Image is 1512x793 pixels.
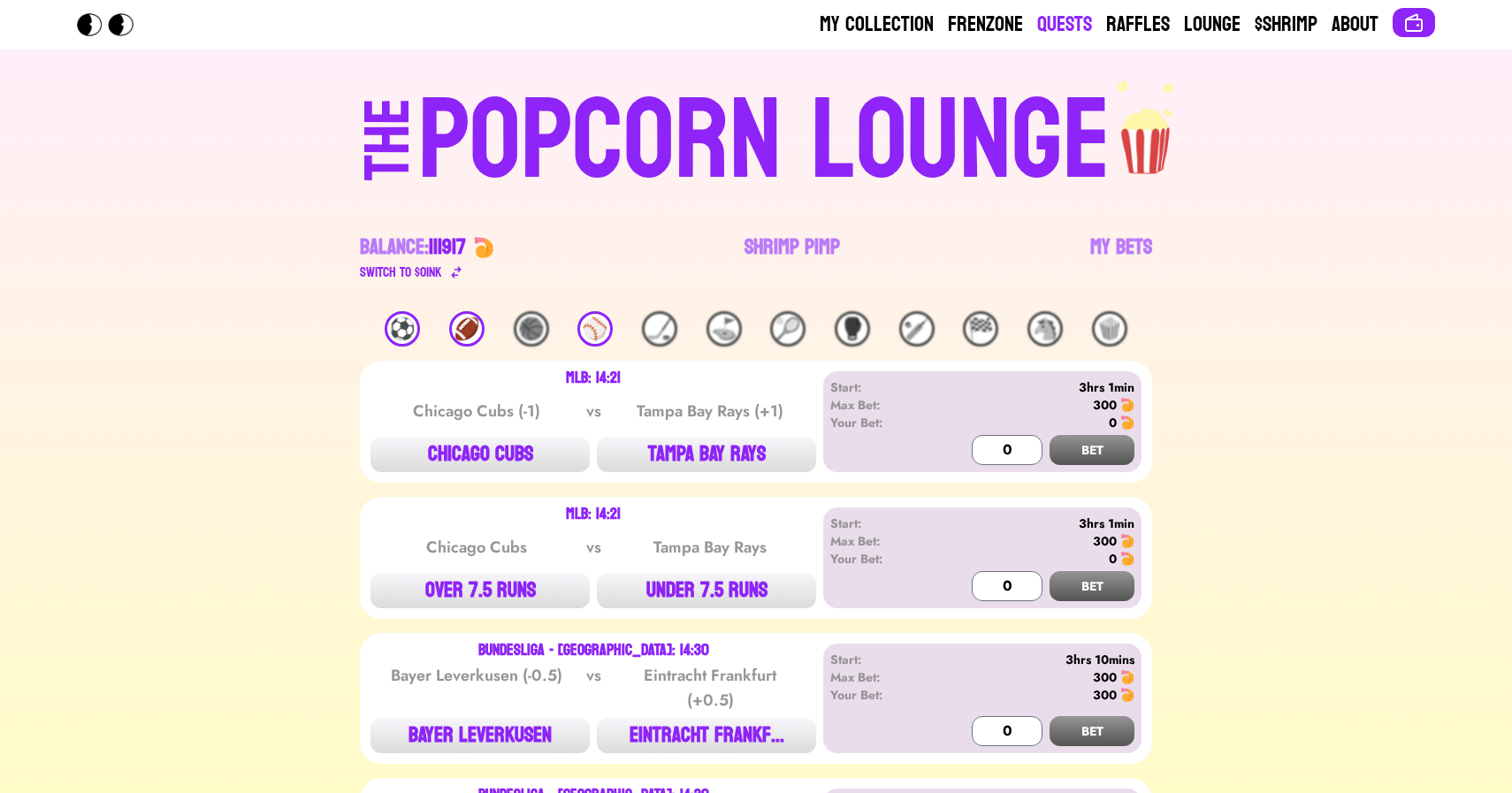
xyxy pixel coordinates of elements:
[1037,11,1092,39] a: Quests
[948,11,1023,39] a: Frenzone
[932,515,1134,532] div: 3hrs 1min
[830,686,932,704] div: Your Bet:
[1092,311,1127,347] div: 🍿
[932,651,1134,668] div: 3hrs 10mins
[830,378,932,396] div: Start:
[370,573,590,608] button: OVER 7.5 RUNS
[1050,435,1134,465] button: BET
[360,262,442,283] div: Switch to $ OINK
[356,98,420,216] div: THE
[1111,78,1183,177] img: popcorn
[597,573,816,608] button: UNDER 7.5 RUNS
[418,85,1111,198] div: POPCORN LOUNGE
[621,535,799,560] div: Tampa Bay Rays
[1120,398,1134,412] img: 🍤
[820,11,934,39] a: My Collection
[583,535,605,560] div: vs
[597,718,816,753] button: EINTRACHT FRANKF...
[1255,11,1317,39] a: $Shrimp
[621,663,799,713] div: Eintracht Frankfurt (+0.5)
[597,437,816,472] button: TAMPA BAY RAYS
[211,78,1301,198] a: THEPOPCORN LOUNGEpopcorn
[770,311,806,347] div: 🎾
[830,532,932,550] div: Max Bet:
[387,399,566,423] div: Chicago Cubs (-1)
[1090,233,1152,283] a: My Bets
[1093,532,1117,550] div: 300
[621,399,799,423] div: Tampa Bay Rays (+1)
[387,663,566,713] div: Bayer Leverkusen (-0.5)
[830,396,932,414] div: Max Bet:
[370,718,590,753] button: BAYER LEVERKUSEN
[583,399,605,423] div: vs
[706,311,742,347] div: ⛳️
[932,378,1134,396] div: 3hrs 1min
[642,311,677,347] div: 🏒
[899,311,935,347] div: 🏏
[1184,11,1241,39] a: Lounge
[1109,414,1117,431] div: 0
[830,414,932,431] div: Your Bet:
[1120,534,1134,548] img: 🍤
[830,668,932,686] div: Max Bet:
[1120,670,1134,684] img: 🍤
[1093,396,1117,414] div: 300
[835,311,870,347] div: 🥊
[830,515,932,532] div: Start:
[1109,550,1117,568] div: 0
[1332,11,1378,39] a: About
[473,237,494,258] img: 🍤
[566,507,621,522] div: MLB: 14:21
[830,550,932,568] div: Your Bet:
[1050,716,1134,746] button: BET
[385,311,420,347] div: ⚽️
[449,311,485,347] div: 🏈
[577,311,613,347] div: ⚾️
[1093,668,1117,686] div: 300
[514,311,549,347] div: 🏀
[1120,552,1134,566] img: 🍤
[745,233,840,283] a: Shrimp Pimp
[1093,686,1117,704] div: 300
[429,228,466,266] span: 111917
[1027,311,1063,347] div: 🐴
[387,535,566,560] div: Chicago Cubs
[360,233,466,262] div: Balance:
[963,311,998,347] div: 🏁
[1403,12,1424,34] img: Connect wallet
[370,437,590,472] button: CHICAGO CUBS
[478,644,709,658] div: Bundesliga - [GEOGRAPHIC_DATA]: 14:30
[1120,688,1134,702] img: 🍤
[1106,11,1170,39] a: Raffles
[566,371,621,385] div: MLB: 14:21
[77,13,148,36] img: Popcorn
[830,651,932,668] div: Start:
[1120,416,1134,430] img: 🍤
[1050,571,1134,601] button: BET
[583,663,605,713] div: vs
